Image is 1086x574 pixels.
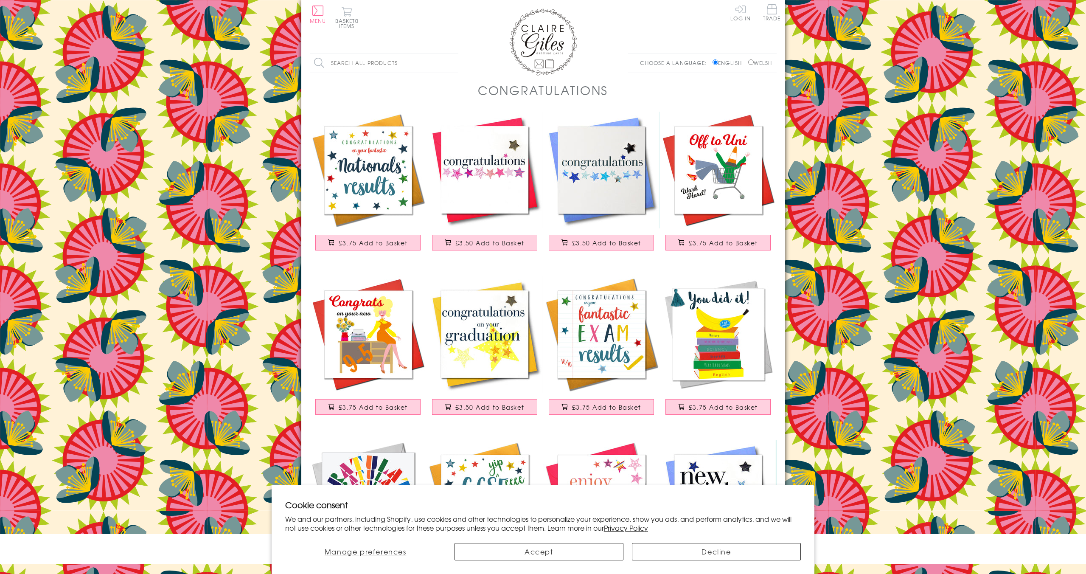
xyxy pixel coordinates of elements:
[335,7,359,28] button: Basket0 items
[543,112,660,228] img: Congratulations Card, Blue Stars, Embellished with a padded star
[543,440,660,557] img: Congratulations and Good Luck Card, Pink Stars, enjoy your Retirement
[543,276,660,393] img: Exam Congratulations Card, Star, fantastic results, Embellished with pompoms
[713,59,746,67] label: English
[310,17,326,25] span: Menu
[285,499,801,511] h2: Cookie consent
[310,53,458,73] input: Search all products
[632,543,801,560] button: Decline
[427,440,543,557] img: Congratulations Card, Star, GCS(yip)E(eeee) results, Embellished with pompoms
[748,59,754,65] input: Welsh
[427,112,543,228] img: Congratulations Card, Pink Stars, Embellished with a padded star
[310,6,326,23] button: Menu
[310,440,427,557] img: Congratulations Card, In circles with stars and gold foil
[660,112,777,228] img: Congratulations and Good Luck Card, Off to Uni, Embellished with pompoms
[660,276,777,423] a: Exam Congratulations Card, Top Banana, Embellished with a colourful tassel £3.75 Add to Basket
[478,82,608,99] h1: Congratulations
[455,543,623,560] button: Accept
[427,276,543,423] a: Congratulations Graduation Card, Embellished with a padded star £3.50 Add to Basket
[339,239,408,247] span: £3.75 Add to Basket
[455,239,525,247] span: £3.50 Add to Basket
[310,276,427,393] img: New Job Congratulations Card, 9-5 Dolly, Embellished with colourful pompoms
[325,546,407,557] span: Manage preferences
[730,4,751,21] a: Log In
[509,8,577,76] img: Claire Giles Greetings Cards
[660,112,777,259] a: Congratulations and Good Luck Card, Off to Uni, Embellished with pompoms £3.75 Add to Basket
[427,276,543,393] img: Congratulations Graduation Card, Embellished with a padded star
[543,276,660,423] a: Exam Congratulations Card, Star, fantastic results, Embellished with pompoms £3.75 Add to Basket
[604,523,648,533] a: Privacy Policy
[315,235,421,250] button: £3.75 Add to Basket
[660,276,777,393] img: Exam Congratulations Card, Top Banana, Embellished with a colourful tassel
[285,543,446,560] button: Manage preferences
[543,112,660,259] a: Congratulations Card, Blue Stars, Embellished with a padded star £3.50 Add to Basket
[310,112,427,259] a: Congratulations National Exam Results Card, Star, Embellished with pompoms £3.75 Add to Basket
[689,403,758,411] span: £3.75 Add to Basket
[549,399,654,415] button: £3.75 Add to Basket
[427,112,543,259] a: Congratulations Card, Pink Stars, Embellished with a padded star £3.50 Add to Basket
[665,235,771,250] button: £3.75 Add to Basket
[549,235,654,250] button: £3.50 Add to Basket
[713,59,718,65] input: English
[748,59,772,67] label: Welsh
[689,239,758,247] span: £3.75 Add to Basket
[455,403,525,411] span: £3.50 Add to Basket
[665,399,771,415] button: £3.75 Add to Basket
[339,403,408,411] span: £3.75 Add to Basket
[339,17,359,30] span: 0 items
[315,399,421,415] button: £3.75 Add to Basket
[285,515,801,532] p: We and our partners, including Shopify, use cookies and other technologies to personalize your ex...
[763,4,781,21] span: Trade
[660,440,777,557] img: New Job Card, Blue Stars, Good Luck, padded star embellished
[310,112,427,228] img: Congratulations National Exam Results Card, Star, Embellished with pompoms
[640,59,711,67] p: Choose a language:
[763,4,781,23] a: Trade
[310,276,427,423] a: New Job Congratulations Card, 9-5 Dolly, Embellished with colourful pompoms £3.75 Add to Basket
[432,399,537,415] button: £3.50 Add to Basket
[432,235,537,250] button: £3.50 Add to Basket
[572,239,641,247] span: £3.50 Add to Basket
[572,403,641,411] span: £3.75 Add to Basket
[450,53,458,73] input: Search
